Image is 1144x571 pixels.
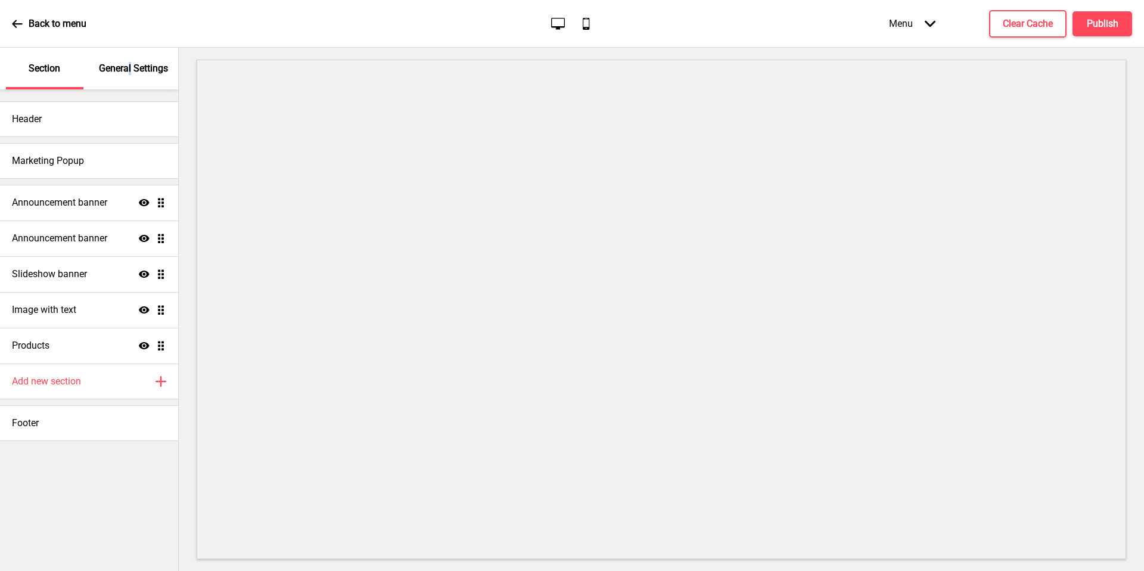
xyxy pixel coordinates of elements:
[877,6,947,41] div: Menu
[1087,17,1118,30] h4: Publish
[1072,11,1132,36] button: Publish
[989,10,1067,38] button: Clear Cache
[12,268,87,281] h4: Slideshow banner
[12,417,39,430] h4: Footer
[29,17,86,30] p: Back to menu
[12,375,81,388] h4: Add new section
[12,113,42,126] h4: Header
[12,8,86,40] a: Back to menu
[1003,17,1053,30] h4: Clear Cache
[12,196,107,209] h4: Announcement banner
[12,232,107,245] h4: Announcement banner
[12,339,49,352] h4: Products
[12,303,76,316] h4: Image with text
[29,62,60,75] p: Section
[99,62,168,75] p: General Settings
[12,154,84,167] h4: Marketing Popup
